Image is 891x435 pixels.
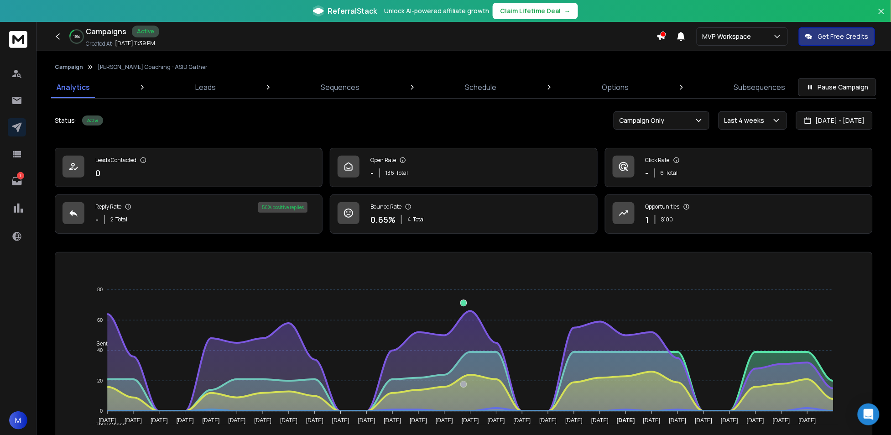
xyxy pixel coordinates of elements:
span: 136 [386,169,394,177]
a: Leads [190,76,221,98]
tspan: [DATE] [203,417,220,424]
p: Get Free Credits [818,32,869,41]
tspan: [DATE] [125,417,142,424]
p: Campaign Only [620,116,668,125]
p: - [370,167,374,179]
tspan: [DATE] [747,417,764,424]
span: Total [666,169,678,177]
button: Campaign [55,63,83,71]
p: [DATE] 11:39 PM [115,40,155,47]
tspan: [DATE] [358,417,375,424]
tspan: 40 [97,348,103,353]
p: 0 [95,167,100,179]
p: Bounce Rate [370,203,401,210]
p: MVP Workspace [703,32,755,41]
button: M [9,411,27,430]
tspan: [DATE] [332,417,349,424]
p: 0.65 % [370,213,396,226]
tspan: [DATE] [695,417,713,424]
div: Active [132,26,159,37]
tspan: [DATE] [151,417,168,424]
p: Analytics [57,82,90,93]
div: Open Intercom Messenger [858,404,880,425]
a: Subsequences [729,76,791,98]
p: Open Rate [370,157,396,164]
tspan: [DATE] [566,417,583,424]
p: 19 % [73,34,80,39]
tspan: [DATE] [229,417,246,424]
p: Created At: [86,40,113,47]
tspan: [DATE] [384,417,401,424]
a: 1 [8,172,26,190]
tspan: [DATE] [436,417,453,424]
tspan: 20 [97,378,103,383]
span: 2 [110,216,114,223]
p: Last 4 weeks [724,116,768,125]
tspan: [DATE] [255,417,272,424]
tspan: [DATE] [280,417,297,424]
tspan: [DATE] [799,417,816,424]
p: Leads Contacted [95,157,136,164]
a: Reply Rate-2Total50% positive replies [55,194,323,234]
p: Subsequences [734,82,786,93]
span: Total Opens [89,422,125,428]
tspan: [DATE] [773,417,790,424]
tspan: [DATE] [410,417,427,424]
button: [DATE] - [DATE] [796,111,873,130]
a: Click Rate-6Total [605,148,873,187]
p: Click Rate [646,157,670,164]
a: Leads Contacted0 [55,148,323,187]
p: Unlock AI-powered affiliate growth [384,6,489,16]
button: Claim Lifetime Deal→ [493,3,578,19]
tspan: [DATE] [177,417,194,424]
tspan: [DATE] [721,417,739,424]
tspan: 0 [100,409,103,414]
span: 6 [661,169,664,177]
a: Open Rate-136Total [330,148,598,187]
h1: Campaigns [86,26,126,37]
span: 4 [407,216,411,223]
p: 1 [646,213,649,226]
span: Total [413,216,425,223]
button: Get Free Credits [799,27,875,46]
tspan: [DATE] [99,417,116,424]
p: Leads [195,82,216,93]
span: Total [396,169,408,177]
tspan: 80 [97,287,103,293]
a: Sequences [316,76,365,98]
a: Analytics [51,76,95,98]
p: Options [602,82,629,93]
a: Bounce Rate0.65%4Total [330,194,598,234]
tspan: [DATE] [591,417,609,424]
a: Schedule [459,76,502,98]
p: - [95,213,99,226]
span: Sent [89,341,108,347]
p: Opportunities [646,203,680,210]
button: Pause Campaign [798,78,876,96]
tspan: [DATE] [643,417,661,424]
tspan: 60 [97,317,103,323]
p: Schedule [465,82,496,93]
div: 50 % positive replies [258,202,307,213]
p: Status: [55,116,77,125]
button: Close banner [875,5,887,27]
span: Total [115,216,127,223]
p: [PERSON_NAME] Coaching - ASID Gather [98,63,208,71]
tspan: [DATE] [514,417,531,424]
p: Sequences [321,82,360,93]
tspan: [DATE] [669,417,687,424]
tspan: [DATE] [540,417,557,424]
div: Active [82,115,103,126]
p: $ 100 [661,216,673,223]
span: → [564,6,571,16]
p: - [646,167,649,179]
tspan: [DATE] [617,417,635,424]
tspan: [DATE] [462,417,479,424]
a: Opportunities1$100 [605,194,873,234]
p: 1 [17,172,24,179]
p: Reply Rate [95,203,121,210]
tspan: [DATE] [488,417,505,424]
a: Options [596,76,634,98]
